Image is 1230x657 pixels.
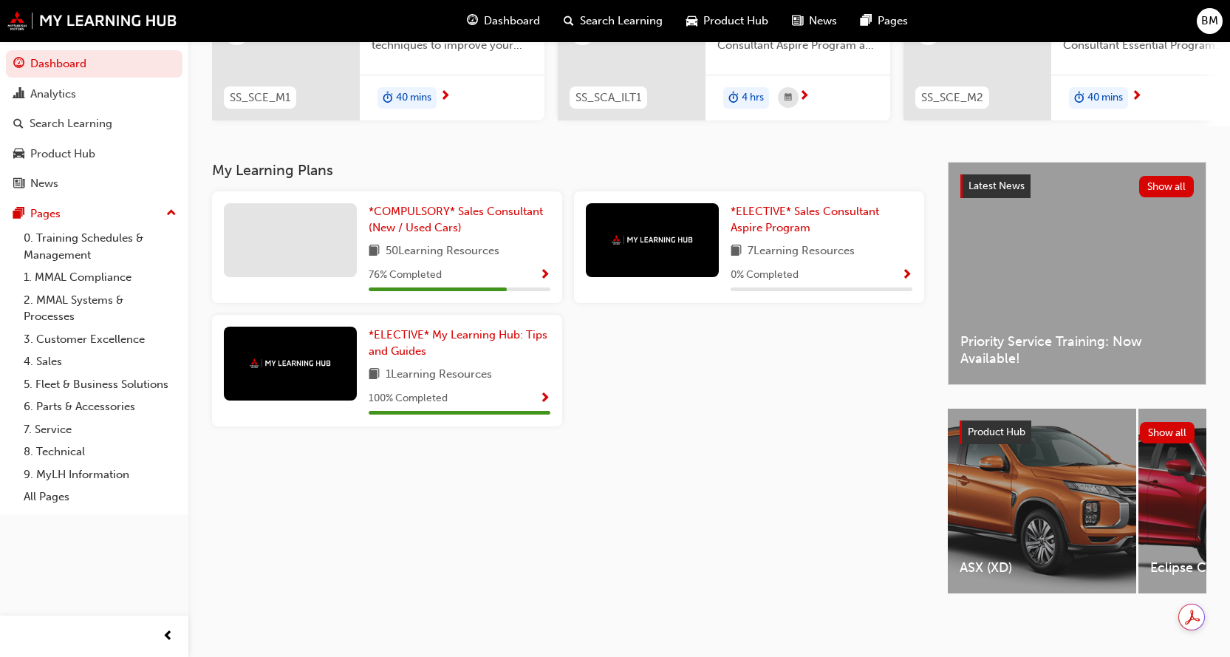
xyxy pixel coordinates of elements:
span: next-icon [440,90,451,103]
button: Show all [1140,422,1195,443]
a: News [6,170,182,197]
div: Search Learning [30,115,112,132]
span: 40 mins [396,89,431,106]
span: 76 % Completed [369,267,442,284]
a: car-iconProduct Hub [674,6,780,36]
span: *ELECTIVE* Sales Consultant Aspire Program [731,205,879,235]
button: Show all [1139,176,1195,197]
span: pages-icon [861,12,872,30]
img: mmal [7,11,177,30]
a: 7. Service [18,418,182,441]
span: Product Hub [703,13,768,30]
button: DashboardAnalyticsSearch LearningProduct HubNews [6,47,182,200]
a: 4. Sales [18,350,182,373]
span: 40 mins [1087,89,1123,106]
span: 7 Learning Resources [748,242,855,261]
span: 100 % Completed [369,390,448,407]
span: Dashboard [484,13,540,30]
span: next-icon [1131,90,1142,103]
a: pages-iconPages [849,6,920,36]
span: Show Progress [901,269,912,282]
span: book-icon [731,242,742,261]
span: book-icon [369,242,380,261]
a: guage-iconDashboard [455,6,552,36]
a: Analytics [6,81,182,108]
span: chart-icon [13,88,24,101]
span: Show Progress [539,269,550,282]
span: *COMPULSORY* Sales Consultant (New / Used Cars) [369,205,543,235]
span: car-icon [13,148,24,161]
a: 3. Customer Excellence [18,328,182,351]
span: duration-icon [1074,89,1084,108]
span: next-icon [799,90,810,103]
span: ASX (XD) [960,559,1124,576]
span: car-icon [686,12,697,30]
span: Product Hub [968,426,1025,438]
button: Show Progress [901,266,912,285]
button: Show Progress [539,389,550,408]
button: Pages [6,200,182,228]
a: Product HubShow all [960,421,1195,444]
span: *ELECTIVE* My Learning Hub: Tips and Guides [369,328,547,358]
a: 6. Parts & Accessories [18,395,182,418]
a: 8. Technical [18,440,182,463]
span: prev-icon [163,627,174,646]
a: 9. MyLH Information [18,463,182,486]
h3: My Learning Plans [212,162,924,179]
a: Search Learning [6,110,182,137]
span: 0 % Completed [731,267,799,284]
span: up-icon [166,204,177,223]
span: BM [1201,13,1218,30]
span: SS_SCA_ILT1 [575,89,641,106]
img: mmal [250,358,331,368]
div: Analytics [30,86,76,103]
span: 50 Learning Resources [386,242,499,261]
span: guage-icon [467,12,478,30]
span: SS_SCE_M2 [921,89,983,106]
a: All Pages [18,486,182,508]
span: Pages [878,13,908,30]
span: search-icon [564,12,574,30]
span: Latest News [968,180,1025,192]
span: SS_SCE_M1 [230,89,290,106]
span: calendar-icon [785,89,792,107]
span: Show Progress [539,392,550,406]
img: mmal [612,235,693,245]
a: search-iconSearch Learning [552,6,674,36]
a: 1. MMAL Compliance [18,266,182,289]
span: Search Learning [580,13,663,30]
a: 0. Training Schedules & Management [18,227,182,266]
span: duration-icon [383,89,393,108]
span: book-icon [369,366,380,384]
button: Show Progress [539,266,550,285]
a: 5. Fleet & Business Solutions [18,373,182,396]
span: News [809,13,837,30]
span: pages-icon [13,208,24,221]
a: *ELECTIVE* My Learning Hub: Tips and Guides [369,327,550,360]
a: 2. MMAL Systems & Processes [18,289,182,328]
a: ASX (XD) [948,409,1136,593]
span: Priority Service Training: Now Available! [960,333,1194,367]
a: *ELECTIVE* Sales Consultant Aspire Program [731,203,912,236]
span: duration-icon [728,89,739,108]
a: news-iconNews [780,6,849,36]
span: guage-icon [13,58,24,71]
a: Latest NewsShow all [960,174,1194,198]
span: 4 hrs [742,89,764,106]
a: *COMPULSORY* Sales Consultant (New / Used Cars) [369,203,550,236]
button: BM [1197,8,1223,34]
a: Dashboard [6,50,182,78]
span: search-icon [13,118,24,131]
div: Product Hub [30,146,95,163]
a: Latest NewsShow allPriority Service Training: Now Available! [948,162,1206,385]
div: News [30,175,58,192]
span: news-icon [792,12,803,30]
span: news-icon [13,177,24,191]
a: Product Hub [6,140,182,168]
div: Pages [30,205,61,222]
span: 1 Learning Resources [386,366,492,384]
